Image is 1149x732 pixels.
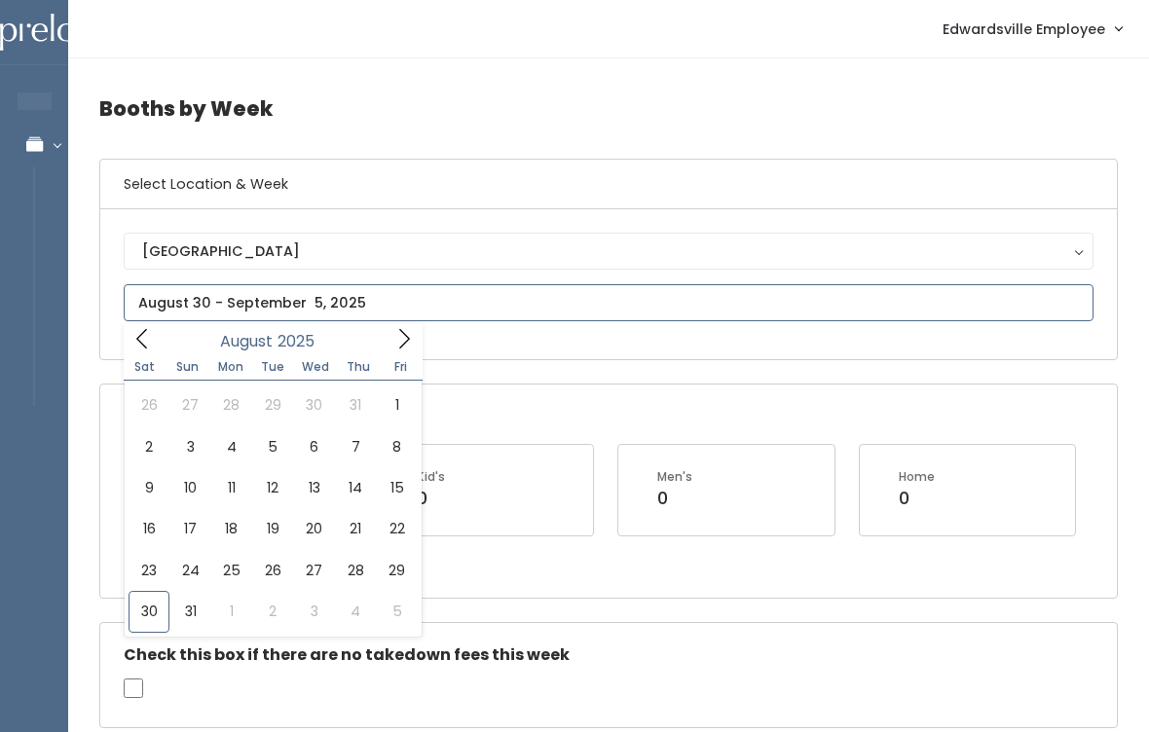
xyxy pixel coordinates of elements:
[169,384,210,425] span: July 27, 2025
[335,467,376,508] span: August 14, 2025
[376,426,417,467] span: August 8, 2025
[129,467,169,508] span: August 9, 2025
[335,591,376,632] span: September 4, 2025
[211,426,252,467] span: August 4, 2025
[335,508,376,549] span: August 21, 2025
[899,468,935,486] div: Home
[376,550,417,591] span: August 29, 2025
[943,18,1105,40] span: Edwardsville Employee
[169,426,210,467] span: August 3, 2025
[252,426,293,467] span: August 5, 2025
[211,550,252,591] span: August 25, 2025
[923,8,1141,50] a: Edwardsville Employee
[129,426,169,467] span: August 2, 2025
[169,508,210,549] span: August 17, 2025
[657,468,692,486] div: Men's
[124,361,167,373] span: Sat
[380,361,423,373] span: Fri
[142,240,1075,262] div: [GEOGRAPHIC_DATA]
[252,384,293,425] span: July 29, 2025
[211,508,252,549] span: August 18, 2025
[169,550,210,591] span: August 24, 2025
[417,468,445,486] div: Kid's
[211,591,252,632] span: September 1, 2025
[376,591,417,632] span: September 5, 2025
[252,550,293,591] span: August 26, 2025
[335,426,376,467] span: August 7, 2025
[129,550,169,591] span: August 23, 2025
[657,486,692,511] div: 0
[211,467,252,508] span: August 11, 2025
[252,467,293,508] span: August 12, 2025
[899,486,935,511] div: 0
[417,486,445,511] div: 0
[99,82,1118,135] h4: Booths by Week
[337,361,380,373] span: Thu
[124,233,1093,270] button: [GEOGRAPHIC_DATA]
[129,508,169,549] span: August 16, 2025
[294,426,335,467] span: August 6, 2025
[169,467,210,508] span: August 10, 2025
[169,591,210,632] span: August 31, 2025
[124,646,1093,664] h5: Check this box if there are no takedown fees this week
[124,284,1093,321] input: August 30 - September 5, 2025
[376,508,417,549] span: August 22, 2025
[251,361,294,373] span: Tue
[252,508,293,549] span: August 19, 2025
[335,550,376,591] span: August 28, 2025
[294,550,335,591] span: August 27, 2025
[129,384,169,425] span: July 26, 2025
[294,508,335,549] span: August 20, 2025
[376,467,417,508] span: August 15, 2025
[167,361,209,373] span: Sun
[100,160,1117,209] h6: Select Location & Week
[376,384,417,425] span: August 1, 2025
[294,467,335,508] span: August 13, 2025
[294,361,337,373] span: Wed
[209,361,252,373] span: Mon
[129,591,169,632] span: August 30, 2025
[294,384,335,425] span: July 30, 2025
[252,591,293,632] span: September 2, 2025
[294,591,335,632] span: September 3, 2025
[335,384,376,425] span: July 31, 2025
[211,384,252,425] span: July 28, 2025
[273,329,331,353] input: Year
[220,334,273,349] span: August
